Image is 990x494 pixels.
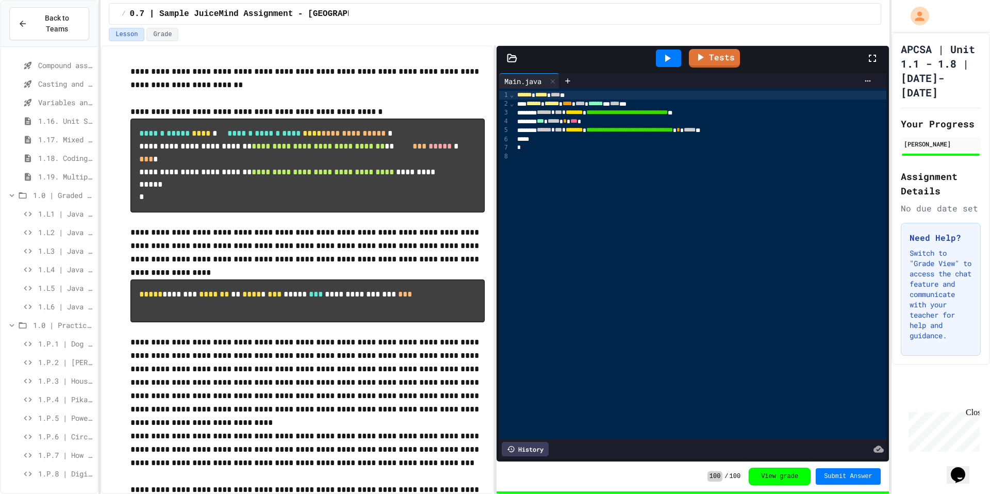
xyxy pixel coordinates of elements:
[4,4,71,65] div: Chat with us now!Close
[502,442,549,456] div: History
[38,116,93,126] span: 1.16. Unit Summary 1a (1.1-1.6)
[38,431,93,442] span: 1.P.6 | Circle Practice Lab
[38,413,93,423] span: 1.P.5 | Power Bill Practice Lab
[38,78,93,89] span: Casting and Ranges of variables - Quiz
[904,408,980,452] iframe: chat widget
[38,134,93,145] span: 1.17. Mixed Up Code Practice 1.1-1.6
[38,171,93,182] span: 1.19. Multiple Choice Exercises for Unit 1a (1.1-1.6)
[724,472,728,481] span: /
[824,472,872,481] span: Submit Answer
[509,91,514,98] span: Fold line
[499,91,509,100] div: 1
[9,7,89,40] button: Back to Teams
[910,248,972,341] p: Switch to "Grade View" to access the chat feature and communicate with your teacher for help and ...
[707,471,723,482] span: 100
[499,126,509,135] div: 5
[38,338,93,349] span: 1.P.1 | Dog Practice Lab
[901,202,981,215] div: No due date set
[499,76,547,87] div: Main.java
[38,301,93,312] span: 1.L6 | Java Basics - Final Calculator Lab
[38,153,93,163] span: 1.18. Coding Practice 1a (1.1-1.6)
[900,4,932,28] div: My Account
[499,143,509,152] div: 7
[901,117,981,131] h2: Your Progress
[689,49,740,68] a: Tests
[38,468,93,479] span: 1.P.8 | Digit Separator Practice Lab
[509,100,514,107] span: Fold line
[499,73,559,89] div: Main.java
[499,117,509,126] div: 4
[33,320,93,331] span: 1.0 | Practice Labs
[38,357,93,368] span: 1.P.2 | [PERSON_NAME] Practice Lab
[38,245,93,256] span: 1.L3 | Java Basics - Printing Code Lab
[38,450,93,460] span: 1.P.7 | How Much Time Practice Lab
[910,232,972,244] h3: Need Help?
[38,264,93,275] span: 1.L4 | Java Basics - Rectangle Lab
[38,375,93,386] span: 1.P.3 | House Practice Lab
[38,283,93,293] span: 1.L5 | Java Basics - Mixed Number Lab
[499,135,509,144] div: 6
[816,468,881,485] button: Submit Answer
[109,28,144,41] button: Lesson
[947,453,980,484] iframe: chat widget
[499,152,509,161] div: 8
[749,468,811,485] button: View grade
[38,227,93,238] span: 1.L2 | Java Basics - Paragraphs Lab
[904,139,978,149] div: [PERSON_NAME]
[38,394,93,405] span: 1.P.4 | Pikachu Practice Lab
[901,169,981,198] h2: Assignment Details
[122,10,125,18] span: /
[129,8,392,20] span: 0.7 | Sample JuiceMind Assignment - [GEOGRAPHIC_DATA]
[499,108,509,117] div: 3
[38,60,93,71] span: Compound assignment operators - Quiz
[34,13,80,35] span: Back to Teams
[38,97,93,108] span: Variables and Data Types - Quiz
[33,190,93,201] span: 1.0 | Graded Labs
[901,42,981,100] h1: APCSA | Unit 1.1 - 1.8 | [DATE]-[DATE]
[38,208,93,219] span: 1.L1 | Java Basics - Fish Lab
[499,100,509,108] div: 2
[730,472,741,481] span: 100
[146,28,178,41] button: Grade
